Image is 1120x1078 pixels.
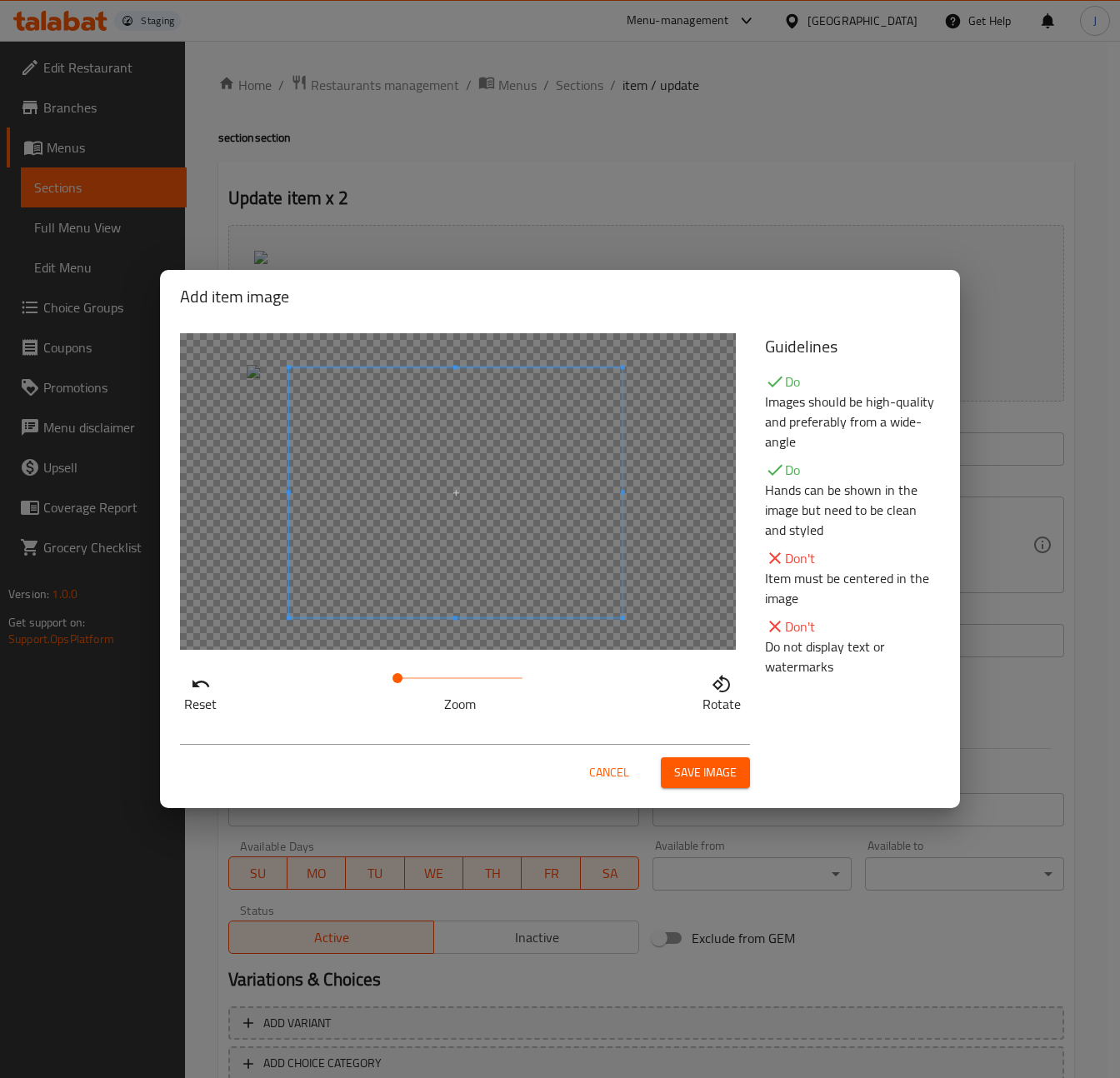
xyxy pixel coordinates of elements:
span: Cancel [589,762,629,783]
h2: Add item image [180,283,940,310]
p: Zoom [397,694,522,714]
button: Save image [661,757,750,788]
span: Save image [674,762,737,783]
p: Images should be high-quality and preferably from a wide-angle [765,392,940,452]
p: Don't [765,548,940,568]
p: Don't [765,616,940,636]
p: Do not display text or watermarks [765,636,940,676]
p: Reset [184,694,217,714]
p: Do [765,460,940,480]
p: Rotate [702,694,741,714]
button: Cancel [582,757,636,788]
p: Item must be centered in the image [765,568,940,608]
p: Do [765,372,940,392]
button: Rotate [698,670,745,711]
h5: Guidelines [765,333,940,360]
button: Reset [180,670,221,711]
p: Hands can be shown in the image but need to be clean and styled [765,480,940,540]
